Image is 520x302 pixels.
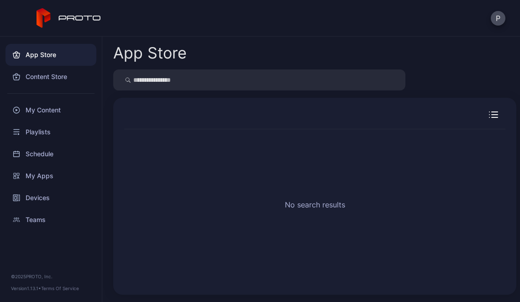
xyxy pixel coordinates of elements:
a: Terms Of Service [41,286,79,291]
button: P [491,11,505,26]
a: Teams [5,209,96,231]
a: My Content [5,99,96,121]
a: My Apps [5,165,96,187]
div: App Store [113,45,187,61]
h2: No search results [285,199,345,210]
a: Schedule [5,143,96,165]
span: Version 1.13.1 • [11,286,41,291]
a: Devices [5,187,96,209]
div: © 2025 PROTO, Inc. [11,273,91,280]
a: Content Store [5,66,96,88]
a: App Store [5,44,96,66]
a: Playlists [5,121,96,143]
